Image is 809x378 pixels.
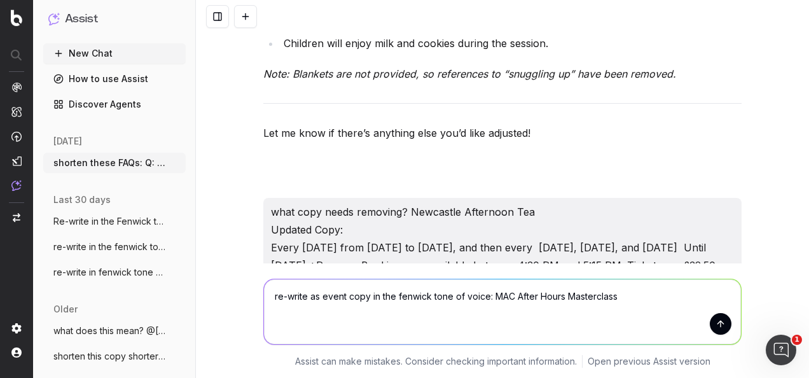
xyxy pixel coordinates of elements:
iframe: Intercom live chat [766,335,796,365]
button: New Chat [43,43,186,64]
img: Studio [11,156,22,166]
a: How to use Assist [43,69,186,89]
img: My account [11,347,22,358]
img: Activation [11,131,22,142]
span: what does this mean? @[PERSON_NAME]-Pepra I' [53,325,165,337]
button: what does this mean? @[PERSON_NAME]-Pepra I' [43,321,186,341]
img: Setting [11,323,22,333]
span: shorten these FAQs: Q: How long is the e [53,157,165,169]
img: Assist [11,180,22,191]
button: re-write in fenwick tone of voice: [PERSON_NAME] [43,262,186,283]
img: Assist [48,13,60,25]
button: shorten these FAQs: Q: How long is the e [43,153,186,173]
img: Botify logo [11,10,22,26]
button: Re-write in the Fenwick tone of voice: [43,211,186,232]
p: what copy needs removing? Newcastle Afternoon Tea Updated Copy: Every [DATE] from [DATE] to [DATE... [271,203,734,346]
a: Open previous Assist version [588,355,710,368]
span: 1 [792,335,802,345]
button: re-write in the fenwick tone of voice: [43,237,186,257]
em: Note: Blankets are not provided, so references to “snuggling up” have been removed. [263,67,676,80]
li: Children will enjoy milk and cookies during the session. [280,34,742,52]
a: Discover Agents [43,94,186,115]
span: shorten this copy shorter and snappier: [53,350,165,363]
img: Switch project [13,213,20,222]
span: [DATE] [53,135,82,148]
button: shorten this copy shorter and snappier: [43,346,186,367]
span: last 30 days [53,193,111,206]
p: Assist can make mistakes. Consider checking important information. [295,355,577,368]
span: re-write in fenwick tone of voice: [PERSON_NAME] [53,266,165,279]
p: Let me know if there’s anything else you’d like adjusted! [263,124,742,142]
h1: Assist [65,10,98,28]
button: Assist [48,10,181,28]
textarea: re-write as event copy in the fenwick tone of voice: MAC After Hours Masterclass [264,279,741,344]
img: Intelligence [11,106,22,117]
img: Analytics [11,82,22,92]
span: re-write in the fenwick tone of voice: [53,241,165,253]
span: older [53,303,78,316]
span: Re-write in the Fenwick tone of voice: [53,215,165,228]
